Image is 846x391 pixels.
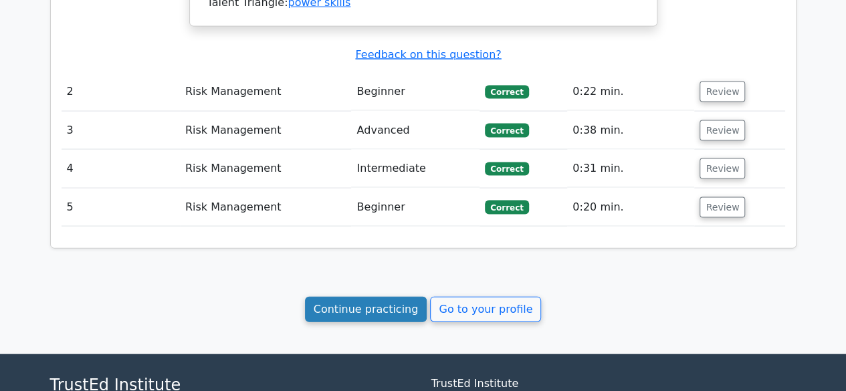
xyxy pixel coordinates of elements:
td: Beginner [351,73,480,111]
td: Risk Management [180,73,352,111]
td: 0:20 min. [567,188,694,227]
td: 0:31 min. [567,150,694,188]
span: Correct [485,201,528,214]
td: Risk Management [180,112,352,150]
td: 0:22 min. [567,73,694,111]
button: Review [700,82,745,102]
td: Risk Management [180,150,352,188]
td: Intermediate [351,150,480,188]
td: 5 [62,188,180,227]
a: Go to your profile [430,297,541,322]
button: Review [700,158,745,179]
a: Continue practicing [305,297,427,322]
td: Risk Management [180,188,352,227]
td: 4 [62,150,180,188]
span: Correct [485,86,528,99]
button: Review [700,120,745,141]
td: Advanced [351,112,480,150]
span: Correct [485,162,528,176]
span: Correct [485,124,528,137]
td: 0:38 min. [567,112,694,150]
button: Review [700,197,745,218]
td: 3 [62,112,180,150]
a: Feedback on this question? [355,48,501,61]
td: Beginner [351,188,480,227]
td: 2 [62,73,180,111]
